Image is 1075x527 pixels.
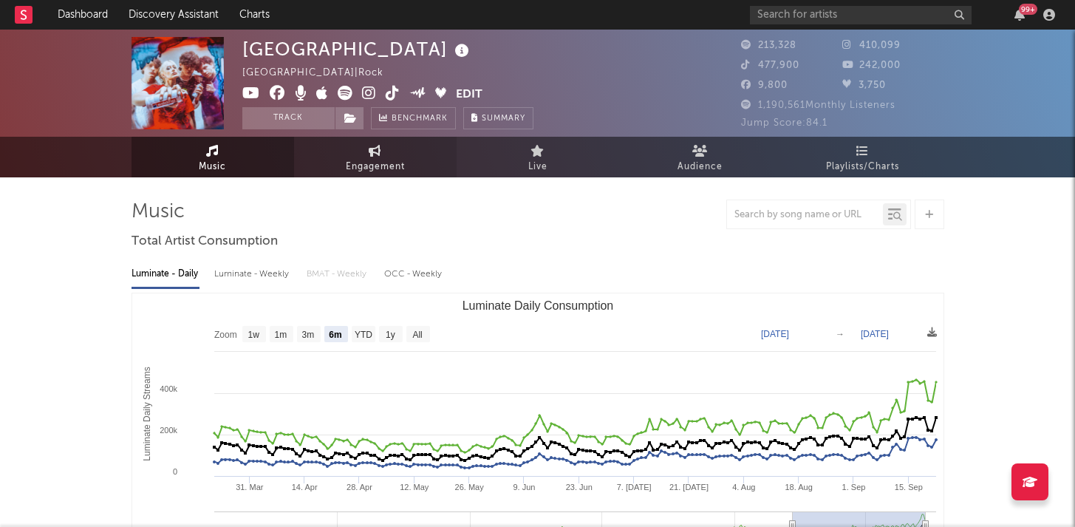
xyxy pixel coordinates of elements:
[761,329,789,339] text: [DATE]
[248,330,259,340] text: 1w
[678,158,723,176] span: Audience
[1019,4,1037,15] div: 99 +
[384,262,443,287] div: OCC - Weekly
[462,299,613,312] text: Luminate Daily Consumption
[741,81,788,90] span: 9,800
[346,158,405,176] span: Engagement
[160,426,177,435] text: 200k
[785,483,812,492] text: 18. Aug
[242,107,335,129] button: Track
[301,330,314,340] text: 3m
[371,107,456,129] a: Benchmark
[616,483,651,492] text: 7. [DATE]
[160,384,177,393] text: 400k
[565,483,592,492] text: 23. Jun
[727,209,883,221] input: Search by song name or URL
[750,6,972,24] input: Search for artists
[214,262,292,287] div: Luminate - Weekly
[141,367,151,460] text: Luminate Daily Streams
[894,483,922,492] text: 15. Sep
[291,483,317,492] text: 14. Apr
[842,61,901,70] span: 242,000
[669,483,708,492] text: 21. [DATE]
[842,483,865,492] text: 1. Sep
[242,37,473,61] div: [GEOGRAPHIC_DATA]
[199,158,226,176] span: Music
[513,483,535,492] text: 9. Jun
[1014,9,1025,21] button: 99+
[456,86,482,104] button: Edit
[842,81,886,90] span: 3,750
[412,330,422,340] text: All
[329,330,341,340] text: 6m
[457,137,619,177] a: Live
[294,137,457,177] a: Engagement
[392,110,448,128] span: Benchmark
[861,329,889,339] text: [DATE]
[236,483,264,492] text: 31. Mar
[826,158,899,176] span: Playlists/Charts
[741,61,799,70] span: 477,900
[528,158,547,176] span: Live
[741,41,796,50] span: 213,328
[274,330,287,340] text: 1m
[732,483,755,492] text: 4. Aug
[842,41,901,50] span: 410,099
[463,107,533,129] button: Summary
[741,118,827,128] span: Jump Score: 84.1
[132,137,294,177] a: Music
[386,330,395,340] text: 1y
[836,329,844,339] text: →
[782,137,944,177] a: Playlists/Charts
[454,483,484,492] text: 26. May
[741,101,895,110] span: 1,190,561 Monthly Listeners
[619,137,782,177] a: Audience
[242,64,400,82] div: [GEOGRAPHIC_DATA] | Rock
[132,233,278,251] span: Total Artist Consumption
[400,483,429,492] text: 12. May
[172,467,177,476] text: 0
[347,483,372,492] text: 28. Apr
[482,115,525,123] span: Summary
[132,262,199,287] div: Luminate - Daily
[354,330,372,340] text: YTD
[214,330,237,340] text: Zoom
